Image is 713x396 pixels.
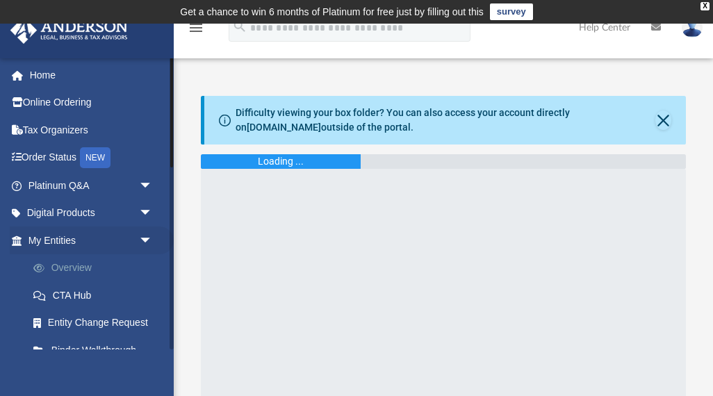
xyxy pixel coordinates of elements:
div: NEW [80,147,110,168]
span: arrow_drop_down [139,172,167,200]
img: Anderson Advisors Platinum Portal [6,17,132,44]
a: Platinum Q&Aarrow_drop_down [10,172,174,199]
button: Close [655,110,671,130]
div: Loading ... [258,154,304,169]
a: Overview [19,254,174,282]
span: arrow_drop_down [139,199,167,228]
a: menu [188,26,204,36]
a: Digital Productsarrow_drop_down [10,199,174,227]
div: close [700,2,710,10]
a: survey [490,3,533,20]
a: CTA Hub [19,281,174,309]
a: Tax Organizers [10,116,174,144]
i: menu [188,19,204,36]
a: [DOMAIN_NAME] [247,122,321,133]
div: Get a chance to win 6 months of Platinum for free just by filling out this [180,3,484,20]
a: Online Ordering [10,89,174,117]
a: Entity Change Request [19,309,174,337]
i: search [232,19,247,34]
a: Binder Walkthrough [19,336,174,364]
a: Order StatusNEW [10,144,174,172]
img: User Pic [682,17,703,38]
div: Difficulty viewing your box folder? You can also access your account directly on outside of the p... [236,106,655,135]
a: My Entitiesarrow_drop_down [10,226,174,254]
a: Home [10,61,174,89]
span: arrow_drop_down [139,226,167,255]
